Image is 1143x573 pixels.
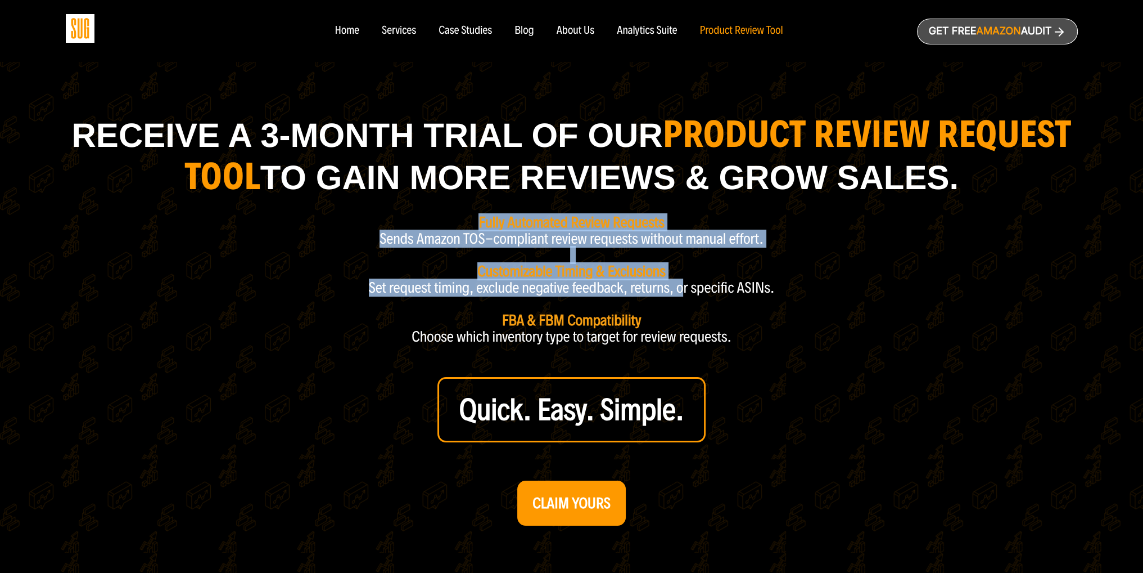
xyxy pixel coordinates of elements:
a: Blog [514,25,534,37]
p: Set request timing, exclude negative feedback, returns, or specific ASINs. [369,280,775,296]
p: Choose which inventory type to target for review requests. [412,329,731,345]
a: CLAIM YOURS [517,481,626,526]
strong: Customizable Timing & Exclusions [477,262,666,280]
a: Case Studies [439,25,492,37]
a: Quick. Easy. Simple. [437,377,706,442]
strong: Quick. Easy. Simple. [459,392,684,428]
a: Product Review Tool [699,25,783,37]
h1: Receive a 3-month trial of our to Gain More Reviews & Grow Sales. [66,114,1078,198]
a: Analytics Suite [617,25,677,37]
img: Sug [66,14,94,43]
a: Get freeAmazonAudit [917,19,1078,44]
strong: FBA & FBM Compatibility [502,311,641,329]
strong: CLAIM YOURS [532,494,611,512]
a: Services [382,25,416,37]
strong: product Review Request Tool [184,111,1072,199]
a: Home [335,25,359,37]
p: Sends Amazon TOS-compliant review requests without manual effort. [380,231,763,247]
span: Amazon [976,25,1020,37]
strong: Fully Automated Review Requests [478,213,664,231]
a: About Us [557,25,595,37]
